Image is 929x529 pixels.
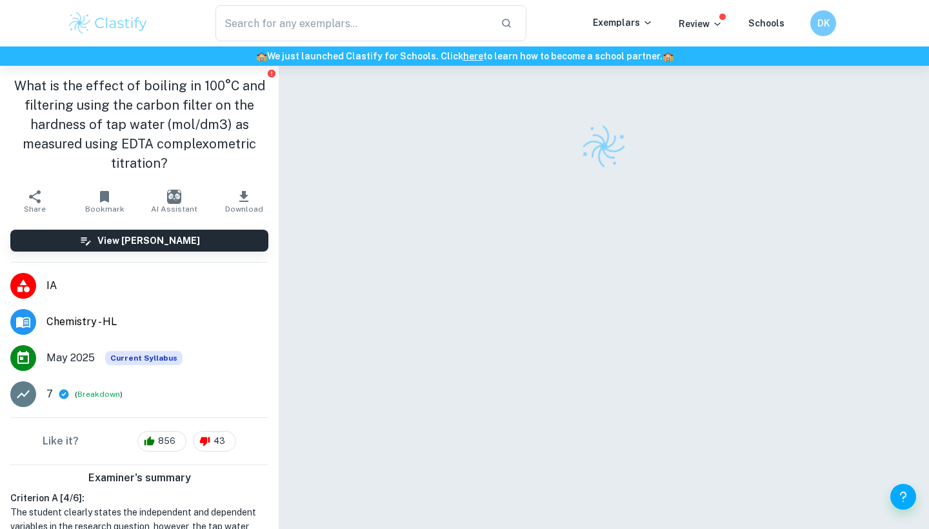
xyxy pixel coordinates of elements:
span: 🏫 [256,51,267,61]
img: Clastify logo [576,119,632,174]
span: May 2025 [46,350,95,366]
div: This exemplar is based on the current syllabus. Feel free to refer to it for inspiration/ideas wh... [105,351,183,365]
span: Share [24,205,46,214]
span: Current Syllabus [105,351,183,365]
p: 7 [46,386,53,402]
button: Bookmark [70,183,139,219]
button: Breakdown [77,388,120,400]
h6: Examiner's summary [5,470,274,486]
h6: Criterion A [ 4 / 6 ]: [10,491,268,505]
button: AI Assistant [139,183,209,219]
span: IA [46,278,268,294]
img: Clastify logo [67,10,149,36]
h6: DK [816,16,831,30]
div: 43 [193,431,236,452]
span: Bookmark [85,205,125,214]
span: ( ) [75,388,123,401]
span: 856 [151,435,183,448]
button: Help and Feedback [890,484,916,510]
span: Download [225,205,263,214]
span: 43 [206,435,232,448]
span: 🏫 [663,51,674,61]
h6: View [PERSON_NAME] [97,234,200,248]
span: Chemistry - HL [46,314,268,330]
div: 856 [137,431,186,452]
h6: We just launched Clastify for Schools. Click to learn how to become a school partner. [3,49,926,63]
span: AI Assistant [151,205,197,214]
button: View [PERSON_NAME] [10,230,268,252]
p: Review [679,17,723,31]
a: Schools [748,18,784,28]
a: here [463,51,483,61]
h6: Like it? [43,434,79,449]
button: Download [209,183,279,219]
button: DK [810,10,836,36]
input: Search for any exemplars... [215,5,490,41]
h1: What is the effect of boiling in 100°C and filtering using the carbon filter on the hardness of t... [10,76,268,173]
button: Report issue [266,68,276,78]
img: AI Assistant [167,190,181,204]
p: Exemplars [593,15,653,30]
